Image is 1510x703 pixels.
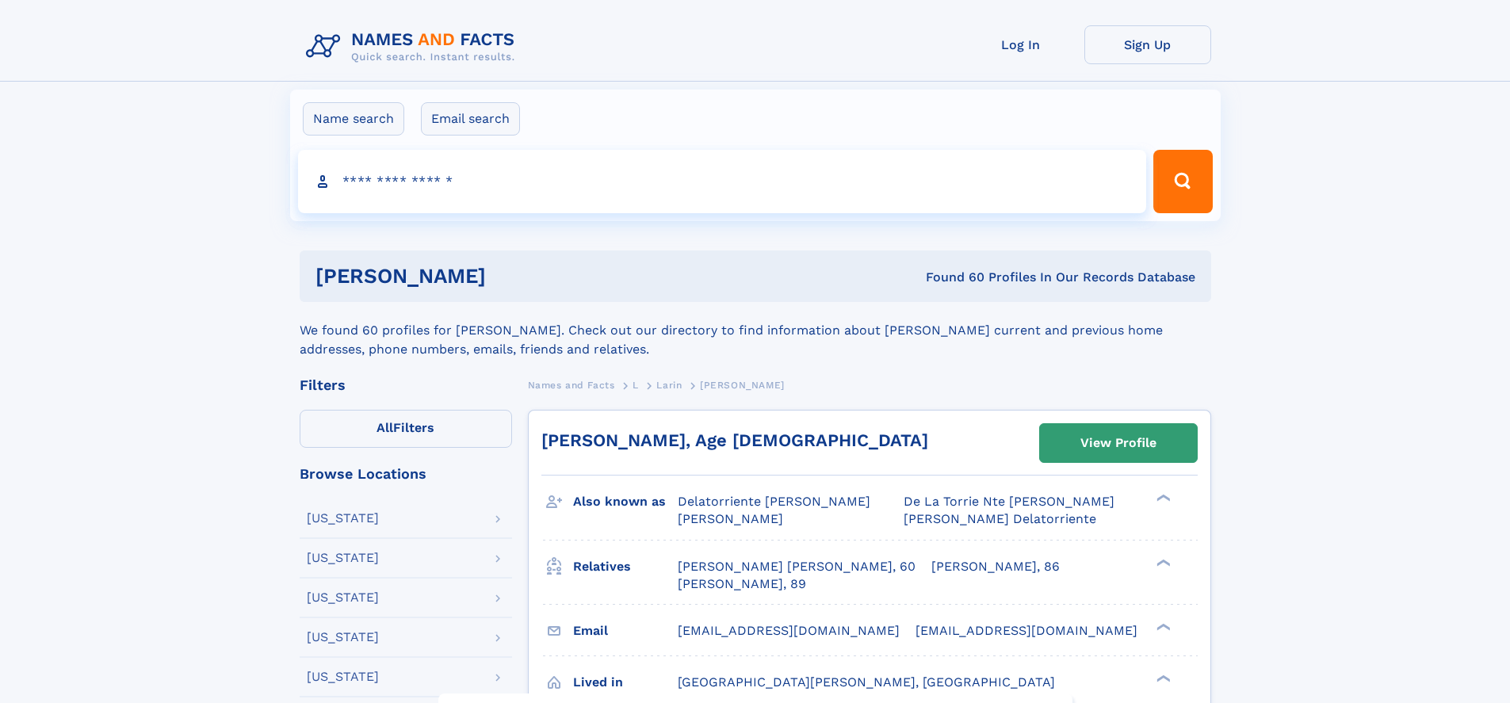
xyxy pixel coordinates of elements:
label: Email search [421,102,520,136]
a: Log In [958,25,1084,64]
input: search input [298,150,1147,213]
h1: [PERSON_NAME] [315,266,706,286]
div: ❯ [1153,493,1172,503]
div: [US_STATE] [307,631,379,644]
a: Names and Facts [528,375,615,395]
div: Filters [300,378,512,392]
h3: Relatives [573,553,678,580]
div: [US_STATE] [307,591,379,604]
label: Filters [300,410,512,448]
a: [PERSON_NAME] [PERSON_NAME], 60 [678,558,916,575]
span: [PERSON_NAME] [700,380,785,391]
div: [US_STATE] [307,512,379,525]
a: View Profile [1040,424,1197,462]
a: Sign Up [1084,25,1211,64]
span: [PERSON_NAME] [678,511,783,526]
a: [PERSON_NAME], Age [DEMOGRAPHIC_DATA] [541,430,928,450]
a: [PERSON_NAME], 86 [931,558,1060,575]
div: View Profile [1080,425,1156,461]
img: Logo Names and Facts [300,25,528,68]
span: [EMAIL_ADDRESS][DOMAIN_NAME] [916,623,1137,638]
div: ❯ [1153,557,1172,567]
button: Search Button [1153,150,1212,213]
div: [US_STATE] [307,671,379,683]
a: L [633,375,639,395]
span: Delatorriente [PERSON_NAME] [678,494,870,509]
div: [US_STATE] [307,552,379,564]
div: We found 60 profiles for [PERSON_NAME]. Check out our directory to find information about [PERSON... [300,302,1211,359]
span: L [633,380,639,391]
h3: Email [573,617,678,644]
div: ❯ [1153,621,1172,632]
span: Larin [656,380,682,391]
div: ❯ [1153,673,1172,683]
span: [PERSON_NAME] Delatorriente [904,511,1096,526]
h3: Lived in [573,669,678,696]
span: [GEOGRAPHIC_DATA][PERSON_NAME], [GEOGRAPHIC_DATA] [678,674,1055,690]
span: All [377,420,393,435]
a: [PERSON_NAME], 89 [678,575,806,593]
span: [EMAIL_ADDRESS][DOMAIN_NAME] [678,623,900,638]
span: De La Torrie Nte [PERSON_NAME] [904,494,1114,509]
a: Larin [656,375,682,395]
h3: Also known as [573,488,678,515]
label: Name search [303,102,404,136]
div: Found 60 Profiles In Our Records Database [705,269,1195,286]
div: Browse Locations [300,467,512,481]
